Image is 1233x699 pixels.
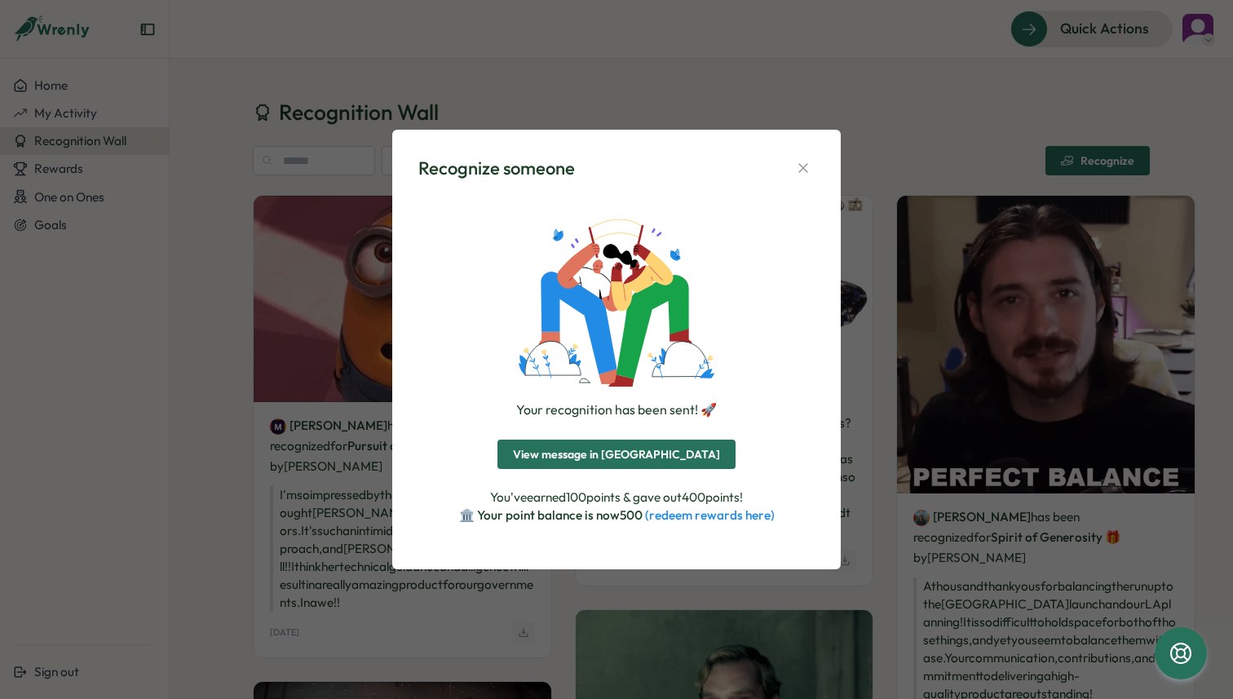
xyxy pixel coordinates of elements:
[516,400,717,420] div: Your recognition has been sent! 🚀
[497,440,736,469] button: View message in [GEOGRAPHIC_DATA]
[645,507,775,523] a: (redeem rewards here)
[513,440,720,468] span: View message in [GEOGRAPHIC_DATA]
[459,489,775,507] p: You've earned 100 points & gave out 400 points!
[418,156,575,181] div: Recognize someone
[459,507,775,524] p: 🏛️ Your point balance is now 500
